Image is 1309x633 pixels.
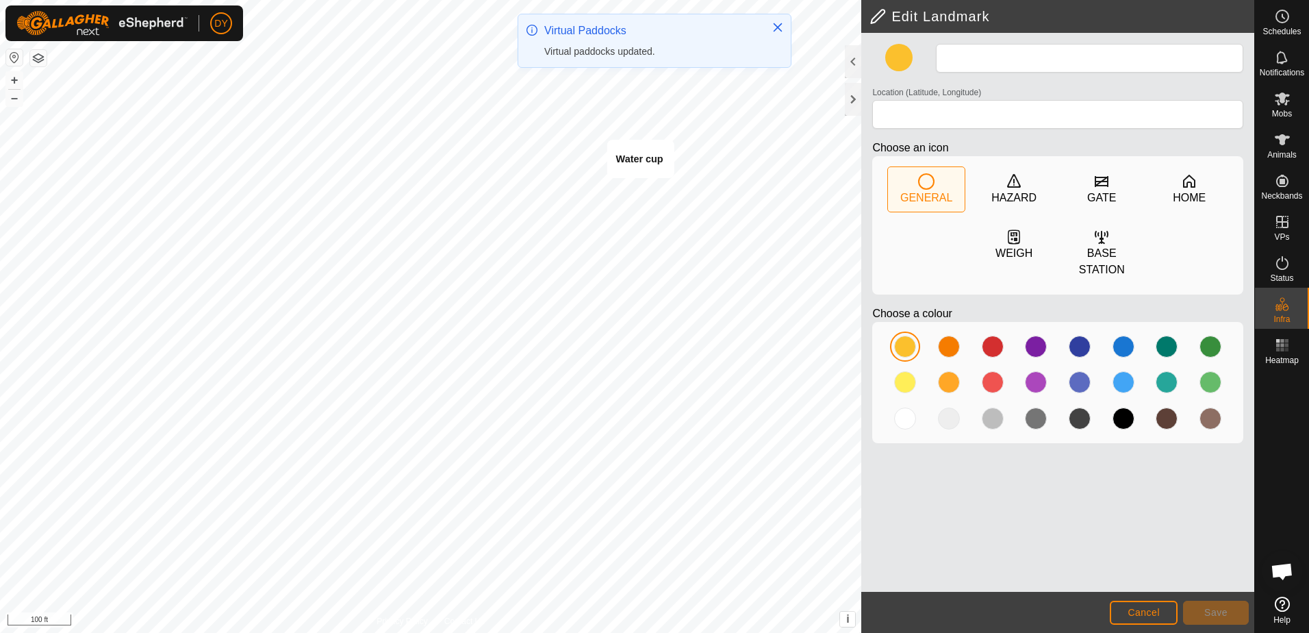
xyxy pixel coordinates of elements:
[1063,245,1140,278] div: BASE STATION
[768,18,787,37] button: Close
[1110,601,1178,625] button: Cancel
[991,190,1037,206] div: HAZARD
[1274,233,1289,241] span: VPs
[1204,607,1228,618] span: Save
[869,8,1254,25] h2: Edit Landmark
[1262,27,1301,36] span: Schedules
[6,72,23,88] button: +
[1267,151,1297,159] span: Animals
[1183,601,1249,625] button: Save
[900,190,952,206] div: GENERAL
[16,11,188,36] img: Gallagher Logo
[1087,190,1116,206] div: GATE
[872,306,1243,322] p: Choose a colour
[872,86,981,99] label: Location (Latitude, Longitude)
[1273,616,1291,624] span: Help
[1273,315,1290,323] span: Infra
[1270,274,1293,282] span: Status
[214,16,227,31] span: DY
[1265,356,1299,364] span: Heatmap
[616,151,663,167] div: Water cup
[1128,607,1160,618] span: Cancel
[6,49,23,66] button: Reset Map
[1255,591,1309,630] a: Help
[846,613,849,625] span: i
[840,612,855,627] button: i
[995,245,1032,262] div: WEIGH
[544,45,758,59] div: Virtual paddocks updated.
[1272,110,1292,118] span: Mobs
[544,23,758,39] div: Virtual Paddocks
[1173,190,1206,206] div: HOME
[444,615,485,628] a: Contact Us
[377,615,428,628] a: Privacy Policy
[6,90,23,106] button: –
[1260,69,1304,77] span: Notifications
[30,50,47,66] button: Map Layers
[872,140,1243,156] p: Choose an icon
[1262,551,1303,592] div: Open chat
[1261,192,1302,200] span: Neckbands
